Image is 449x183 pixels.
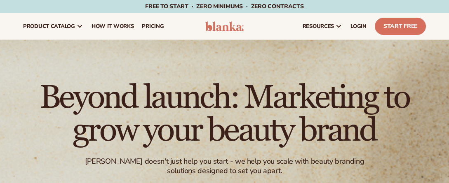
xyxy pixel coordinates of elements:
[7,81,442,147] h1: Beyond launch: Marketing to grow your beauty brand
[346,13,371,39] a: LOGIN
[375,18,426,35] a: Start Free
[205,21,244,31] img: logo
[145,2,303,10] span: Free to start · ZERO minimums · ZERO contracts
[87,13,138,39] a: How It Works
[23,23,75,30] span: product catalog
[142,23,164,30] span: pricing
[92,23,134,30] span: How It Works
[79,157,370,176] div: [PERSON_NAME] doesn't just help you start - we help you scale with beauty branding solutions desi...
[350,23,367,30] span: LOGIN
[299,13,346,39] a: resources
[19,13,87,39] a: product catalog
[303,23,334,30] span: resources
[138,13,168,39] a: pricing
